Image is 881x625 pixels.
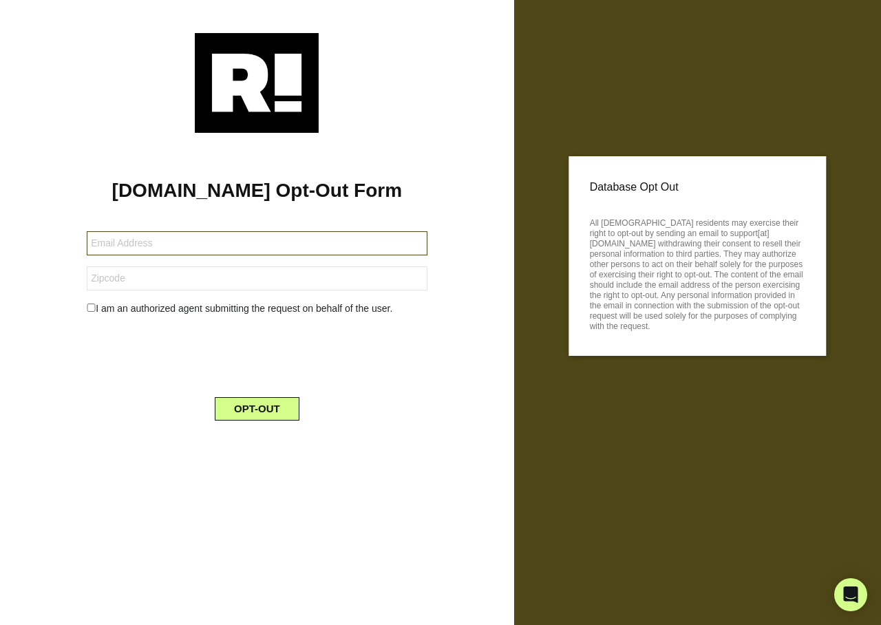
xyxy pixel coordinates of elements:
p: All [DEMOGRAPHIC_DATA] residents may exercise their right to opt-out by sending an email to suppo... [590,214,805,332]
input: Zipcode [87,266,427,290]
div: Open Intercom Messenger [834,578,867,611]
div: I am an authorized agent submitting the request on behalf of the user. [76,301,437,316]
button: OPT-OUT [215,397,299,421]
iframe: reCAPTCHA [152,327,361,381]
img: Retention.com [195,33,319,133]
input: Email Address [87,231,427,255]
h1: [DOMAIN_NAME] Opt-Out Form [21,179,493,202]
p: Database Opt Out [590,177,805,198]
